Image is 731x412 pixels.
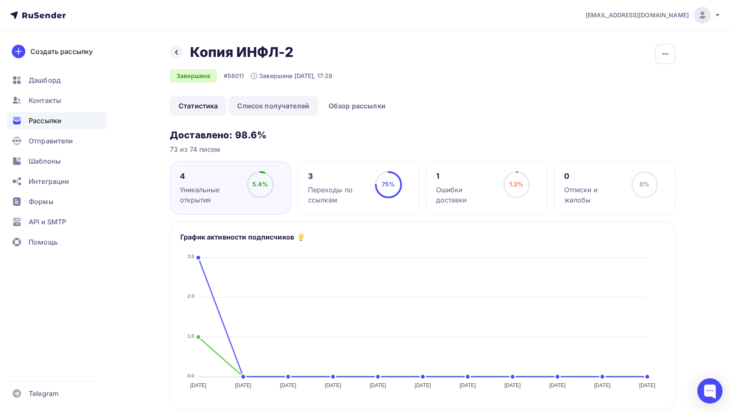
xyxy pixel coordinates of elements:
div: Переходы по ссылкам [308,185,367,205]
a: Дашборд [7,72,107,89]
a: Шаблоны [7,153,107,170]
span: Контакты [29,95,61,105]
div: Создать рассылку [30,46,93,57]
tspan: [DATE] [415,382,431,388]
tspan: [DATE] [235,382,252,388]
div: #58011 [224,72,244,80]
span: 75% [382,180,395,188]
div: Отписки и жалобы [564,185,624,205]
div: 73 из 74 писем [170,144,675,154]
tspan: [DATE] [460,382,476,388]
h3: Доставлено: 98.6% [170,129,675,141]
span: [EMAIL_ADDRESS][DOMAIN_NAME] [586,11,689,19]
tspan: 0.0 [187,373,194,378]
tspan: [DATE] [504,382,521,388]
a: Статистика [170,96,227,116]
span: Интеграции [29,176,69,186]
span: Формы [29,197,54,207]
div: Завершена [DATE], 17:28 [251,72,332,80]
span: 5.4% [252,180,268,188]
tspan: 1.0 [187,334,194,339]
div: Уникальные открытия [180,185,239,205]
span: Отправители [29,136,73,146]
span: Рассылки [29,116,62,126]
tspan: [DATE] [639,382,656,388]
tspan: [DATE] [594,382,611,388]
a: Контакты [7,92,107,109]
tspan: [DATE] [325,382,341,388]
tspan: [DATE] [549,382,566,388]
h2: Копия ИНФЛ-2 [190,44,293,61]
a: [EMAIL_ADDRESS][DOMAIN_NAME] [586,7,721,24]
div: Ошибки доставки [436,185,495,205]
tspan: 3.0 [187,254,194,259]
a: Отправители [7,132,107,149]
span: Шаблоны [29,156,61,166]
h5: График активности подписчиков [180,232,294,242]
div: 3 [308,171,367,181]
span: 1.3% [509,180,524,188]
div: 0 [564,171,624,181]
a: Рассылки [7,112,107,129]
span: Дашборд [29,75,61,85]
a: Обзор рассылки [320,96,394,116]
tspan: 2.0 [187,294,194,299]
a: Формы [7,193,107,210]
span: Помощь [29,237,58,247]
tspan: [DATE] [190,382,206,388]
tspan: [DATE] [370,382,386,388]
div: 1 [436,171,495,181]
div: 4 [180,171,239,181]
tspan: [DATE] [280,382,297,388]
span: API и SMTP [29,217,66,227]
a: Список получателей [228,96,318,116]
span: 0% [640,180,649,188]
span: Telegram [29,388,59,399]
div: Завершена [170,69,217,83]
